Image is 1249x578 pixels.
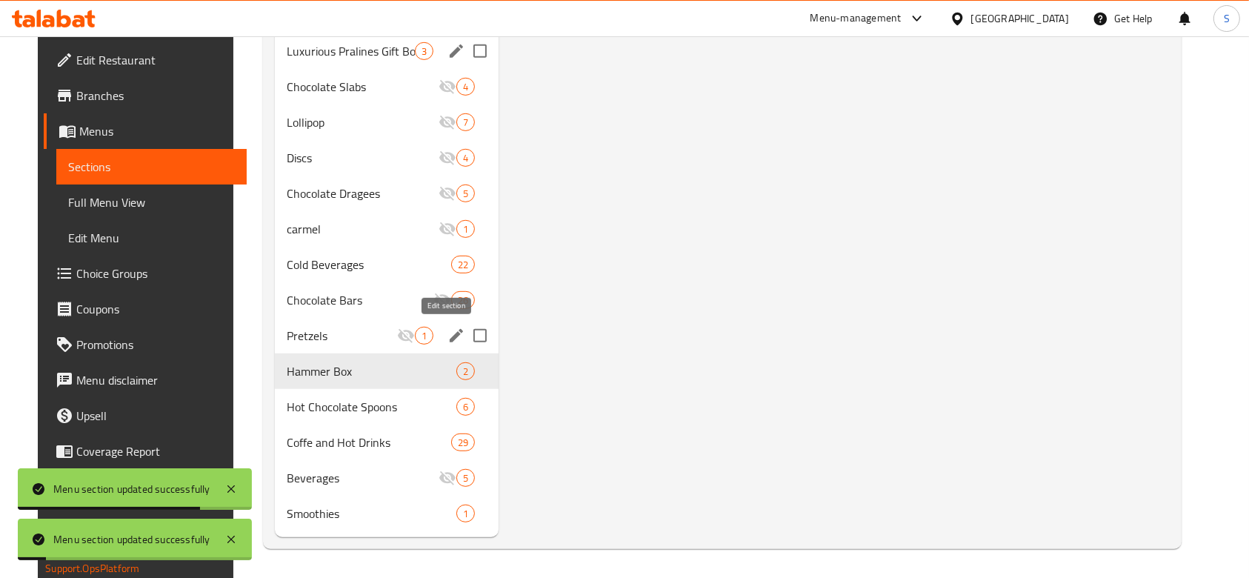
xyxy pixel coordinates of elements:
[456,469,475,487] div: items
[275,33,499,69] div: Luxurious Pralines Gift Boxes3edit
[76,336,235,353] span: Promotions
[287,42,415,60] span: Luxurious Pralines Gift Boxes
[275,247,499,282] div: Cold Beverages22
[76,87,235,104] span: Branches
[456,362,475,380] div: items
[287,433,451,451] span: Coffe and Hot Drinks
[416,44,433,59] span: 3
[456,220,475,238] div: items
[451,256,475,273] div: items
[76,407,235,425] span: Upsell
[56,149,247,185] a: Sections
[452,436,474,450] span: 29
[416,329,433,343] span: 1
[44,362,247,398] a: Menu disclaimer
[56,220,247,256] a: Edit Menu
[44,78,247,113] a: Branches
[44,398,247,433] a: Upsell
[439,185,456,202] svg: Inactive section
[287,149,439,167] span: Discs
[456,78,475,96] div: items
[456,113,475,131] div: items
[275,282,499,318] div: Chocolate Bars26
[287,291,433,309] span: Chocolate Bars
[456,185,475,202] div: items
[275,104,499,140] div: Lollipop7
[45,559,139,578] a: Support.OpsPlatform
[456,398,475,416] div: items
[287,220,439,238] span: carmel
[457,187,474,201] span: 5
[275,140,499,176] div: Discs4
[287,469,439,487] span: Beverages
[44,327,247,362] a: Promotions
[76,442,235,460] span: Coverage Report
[287,113,439,131] span: Lollipop
[76,265,235,282] span: Choice Groups
[457,222,474,236] span: 1
[457,507,474,521] span: 1
[275,460,499,496] div: Beverages5
[68,193,235,211] span: Full Menu View
[971,10,1069,27] div: [GEOGRAPHIC_DATA]
[44,291,247,327] a: Coupons
[451,291,475,309] div: items
[275,176,499,211] div: Chocolate Dragees5
[44,433,247,469] a: Coverage Report
[457,116,474,130] span: 7
[287,362,456,380] span: Hammer Box
[445,40,467,62] button: edit
[397,327,415,345] svg: Inactive section
[275,496,499,531] div: Smoothies1
[68,158,235,176] span: Sections
[275,318,499,353] div: Pretzels1edit
[44,256,247,291] a: Choice Groups
[456,505,475,522] div: items
[44,42,247,78] a: Edit Restaurant
[275,69,499,104] div: Chocolate Slabs4
[275,389,499,425] div: Hot Chocolate Spoons6
[275,211,499,247] div: carmel1
[439,113,456,131] svg: Inactive section
[287,398,456,416] span: Hot Chocolate Spoons
[452,293,474,308] span: 26
[53,531,210,548] div: Menu section updated successfully
[433,291,451,309] svg: Inactive section
[287,78,439,96] span: Chocolate Slabs
[44,113,247,149] a: Menus
[287,327,397,345] span: Pretzels
[457,151,474,165] span: 4
[76,371,235,389] span: Menu disclaimer
[56,185,247,220] a: Full Menu View
[439,220,456,238] svg: Inactive section
[810,10,902,27] div: Menu-management
[457,365,474,379] span: 2
[456,149,475,167] div: items
[287,505,456,522] span: Smoothies
[287,185,439,202] span: Chocolate Dragees
[76,51,235,69] span: Edit Restaurant
[76,300,235,318] span: Coupons
[439,149,456,167] svg: Inactive section
[415,42,433,60] div: items
[451,433,475,451] div: items
[439,469,456,487] svg: Inactive section
[68,229,235,247] span: Edit Menu
[445,325,467,347] button: edit
[53,481,210,497] div: Menu section updated successfully
[287,256,451,273] span: Cold Beverages
[439,78,456,96] svg: Inactive section
[415,327,433,345] div: items
[452,258,474,272] span: 22
[457,471,474,485] span: 5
